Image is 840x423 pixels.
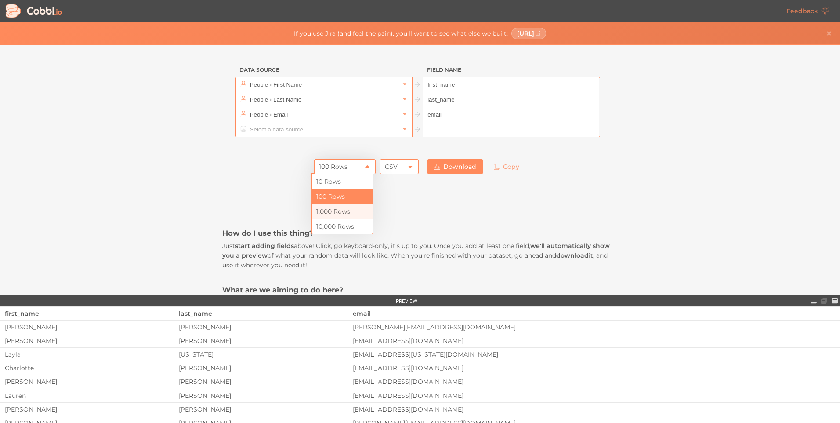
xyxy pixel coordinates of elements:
div: [PERSON_NAME] [174,378,348,385]
input: Select a data source [248,107,399,122]
div: Layla [0,351,174,358]
h3: What are we aiming to do here? [222,285,618,295]
div: [PERSON_NAME] [0,337,174,344]
a: Download [427,159,483,174]
div: [US_STATE] [174,351,348,358]
div: [PERSON_NAME] [174,406,348,413]
div: 100 Rows [319,159,348,174]
li: 10,000 Rows [312,219,373,234]
div: PREVIEW [396,299,417,304]
h3: How do I use this thing? [222,228,618,238]
div: [PERSON_NAME] [174,337,348,344]
div: [PERSON_NAME] [174,324,348,331]
input: Select a data source [248,122,399,137]
input: Select a data source [248,77,399,92]
input: Select a data source [248,92,399,107]
li: 10 Rows [312,174,373,189]
div: Lauren [0,392,174,399]
li: 100 Rows [312,189,373,204]
div: [PERSON_NAME] [174,392,348,399]
li: 1,000 Rows [312,204,373,219]
div: [PERSON_NAME] [0,378,174,385]
div: Charlotte [0,365,174,372]
span: If you use Jira (and feel the pain), you'll want to see what else we built: [294,30,508,37]
div: [EMAIL_ADDRESS][DOMAIN_NAME] [348,337,840,344]
div: [EMAIL_ADDRESS][US_STATE][DOMAIN_NAME] [348,351,840,358]
div: [EMAIL_ADDRESS][DOMAIN_NAME] [348,392,840,399]
div: [PERSON_NAME][EMAIL_ADDRESS][DOMAIN_NAME] [348,324,840,331]
div: first_name [5,307,170,320]
div: CSV [385,159,398,174]
div: [PERSON_NAME] [0,324,174,331]
div: [EMAIL_ADDRESS][DOMAIN_NAME] [348,406,840,413]
strong: download [556,252,589,259]
p: Just above! Click, go keyboard-only, it's up to you. Once you add at least one field, of what you... [222,241,618,270]
div: [PERSON_NAME] [0,406,174,413]
a: Feedback [780,4,836,18]
div: email [353,307,835,320]
div: [EMAIL_ADDRESS][DOMAIN_NAME] [348,378,840,385]
a: [URL] [511,28,547,39]
div: [EMAIL_ADDRESS][DOMAIN_NAME] [348,365,840,372]
h3: Field Name [423,62,600,77]
h3: Data Source [235,62,413,77]
div: [PERSON_NAME] [174,365,348,372]
div: last_name [179,307,344,320]
button: Close banner [824,28,834,39]
span: [URL] [517,30,534,37]
strong: start adding fields [235,242,294,250]
a: Copy [487,159,526,174]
